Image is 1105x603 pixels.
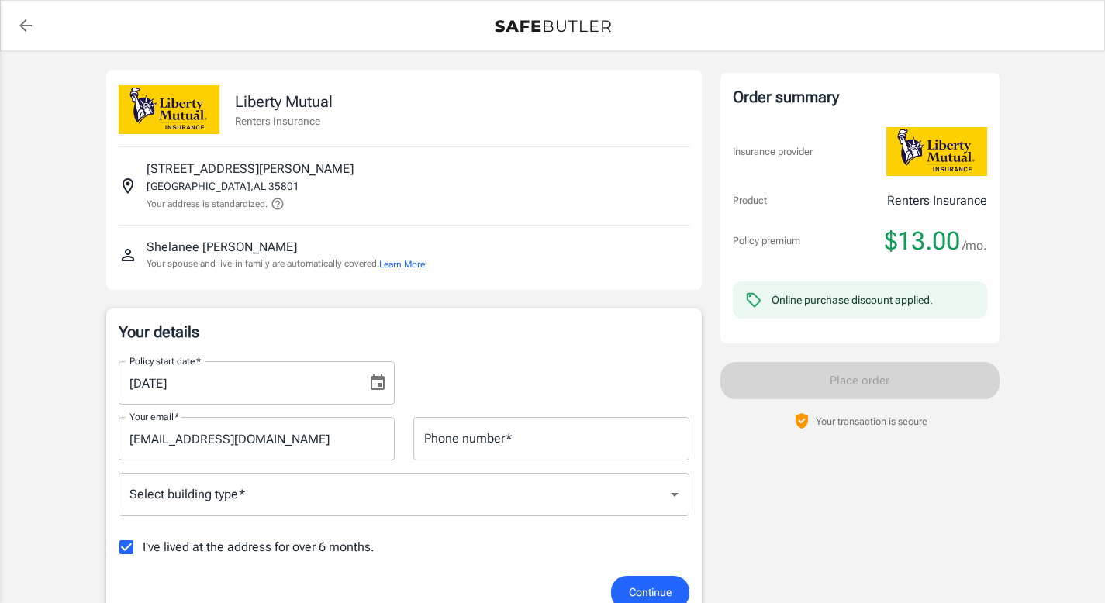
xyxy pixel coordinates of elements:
p: Renters Insurance [235,113,333,129]
img: Back to quotes [495,20,611,33]
p: Your spouse and live-in family are automatically covered. [147,257,425,271]
input: MM/DD/YYYY [119,361,356,405]
button: Choose date, selected date is Oct 17, 2025 [362,367,393,398]
span: Continue [629,583,672,602]
div: Order summary [733,85,987,109]
label: Your email [129,410,179,423]
svg: Insured person [119,246,137,264]
button: Learn More [379,257,425,271]
span: $13.00 [885,226,960,257]
input: Enter email [119,417,395,460]
p: Liberty Mutual [235,90,333,113]
p: Insurance provider [733,144,813,160]
p: Product [733,193,767,208]
p: Shelanee [PERSON_NAME] [147,238,297,257]
p: Your transaction is secure [816,414,927,429]
svg: Insured address [119,177,137,195]
p: [STREET_ADDRESS][PERSON_NAME] [147,160,354,178]
div: Online purchase discount applied. [772,292,933,308]
span: /mo. [962,235,987,257]
p: [GEOGRAPHIC_DATA] , AL 35801 [147,178,299,194]
label: Policy start date [129,354,201,367]
p: Policy premium [733,233,800,249]
img: Liberty Mutual [886,127,987,176]
a: back to quotes [10,10,41,41]
input: Enter number [413,417,689,460]
p: Your details [119,321,689,343]
img: Liberty Mutual [119,85,219,134]
p: Renters Insurance [887,191,987,210]
span: I've lived at the address for over 6 months. [143,538,375,556]
p: Your address is standardized. [147,197,268,211]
